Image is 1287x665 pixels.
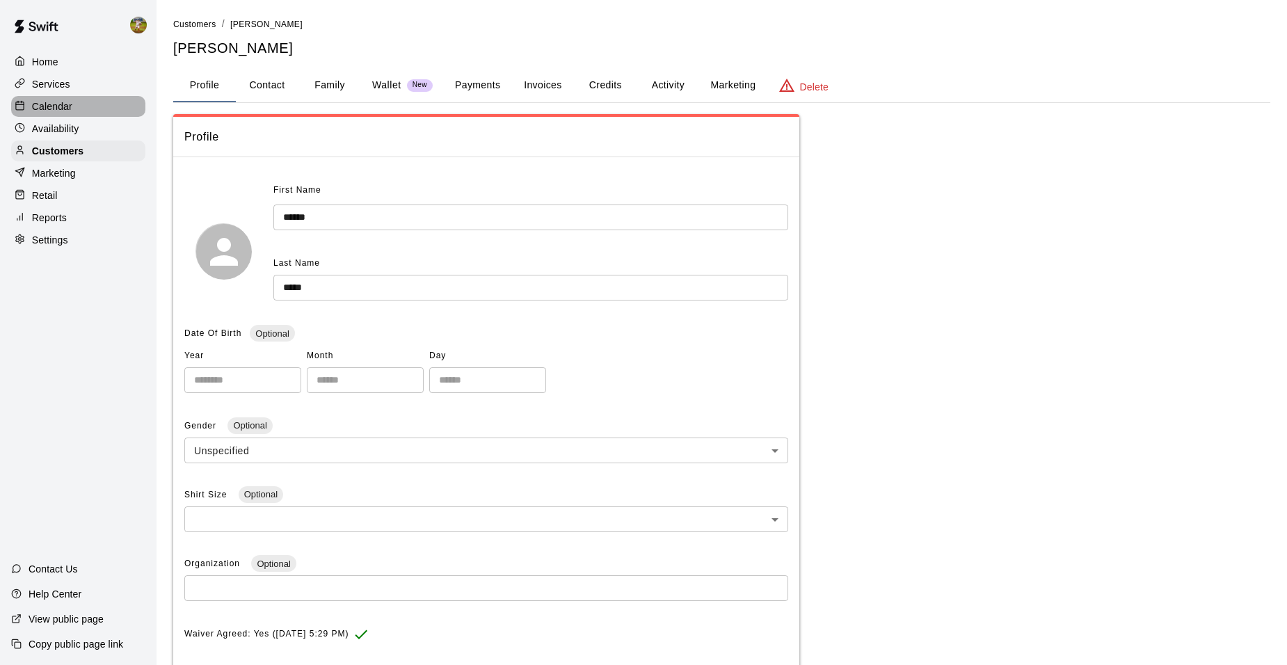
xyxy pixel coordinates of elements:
[184,623,349,646] span: Waiver Agreed: Yes ([DATE] 5:29 PM)
[444,69,511,102] button: Payments
[511,69,574,102] button: Invoices
[184,128,788,146] span: Profile
[127,11,157,39] div: Jhonny Montoya
[227,420,272,431] span: Optional
[230,19,303,29] span: [PERSON_NAME]
[184,345,301,367] span: Year
[11,51,145,72] a: Home
[173,17,1270,32] nav: breadcrumb
[699,69,767,102] button: Marketing
[32,144,83,158] p: Customers
[307,345,424,367] span: Month
[239,489,283,499] span: Optional
[11,118,145,139] a: Availability
[32,122,79,136] p: Availability
[32,55,58,69] p: Home
[32,211,67,225] p: Reports
[32,166,76,180] p: Marketing
[29,587,81,601] p: Help Center
[173,69,236,102] button: Profile
[298,69,361,102] button: Family
[11,230,145,250] a: Settings
[184,328,241,338] span: Date Of Birth
[11,141,145,161] a: Customers
[250,328,294,339] span: Optional
[173,19,216,29] span: Customers
[32,99,72,113] p: Calendar
[130,17,147,33] img: Jhonny Montoya
[173,69,1270,102] div: basic tabs example
[273,179,321,202] span: First Name
[32,77,70,91] p: Services
[236,69,298,102] button: Contact
[32,233,68,247] p: Settings
[184,438,788,463] div: Unspecified
[429,345,546,367] span: Day
[11,74,145,95] a: Services
[407,81,433,90] span: New
[800,80,829,94] p: Delete
[372,78,401,93] p: Wallet
[184,421,219,431] span: Gender
[11,163,145,184] a: Marketing
[184,559,243,568] span: Organization
[32,189,58,202] p: Retail
[29,612,104,626] p: View public page
[222,17,225,31] li: /
[11,185,145,206] a: Retail
[184,490,230,499] span: Shirt Size
[173,18,216,29] a: Customers
[11,207,145,228] a: Reports
[273,258,320,268] span: Last Name
[637,69,699,102] button: Activity
[29,637,123,651] p: Copy public page link
[574,69,637,102] button: Credits
[29,562,78,576] p: Contact Us
[173,39,1270,58] h5: [PERSON_NAME]
[11,96,145,117] a: Calendar
[251,559,296,569] span: Optional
